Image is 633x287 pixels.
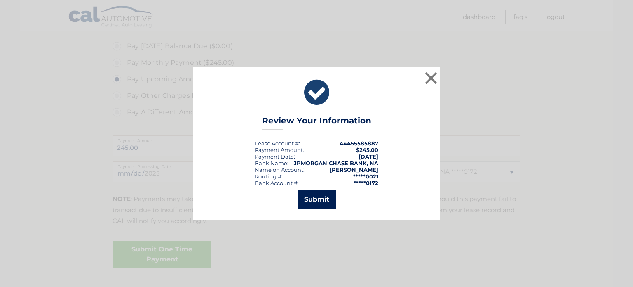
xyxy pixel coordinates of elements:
[255,180,299,186] div: Bank Account #:
[298,190,336,209] button: Submit
[294,160,378,166] strong: JPMORGAN CHASE BANK, NA
[255,140,300,147] div: Lease Account #:
[255,147,304,153] div: Payment Amount:
[255,153,294,160] span: Payment Date
[340,140,378,147] strong: 44455585887
[359,153,378,160] span: [DATE]
[262,116,371,130] h3: Review Your Information
[423,70,439,86] button: ×
[255,173,283,180] div: Routing #:
[255,153,295,160] div: :
[330,166,378,173] strong: [PERSON_NAME]
[356,147,378,153] span: $245.00
[255,160,288,166] div: Bank Name:
[255,166,305,173] div: Name on Account:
